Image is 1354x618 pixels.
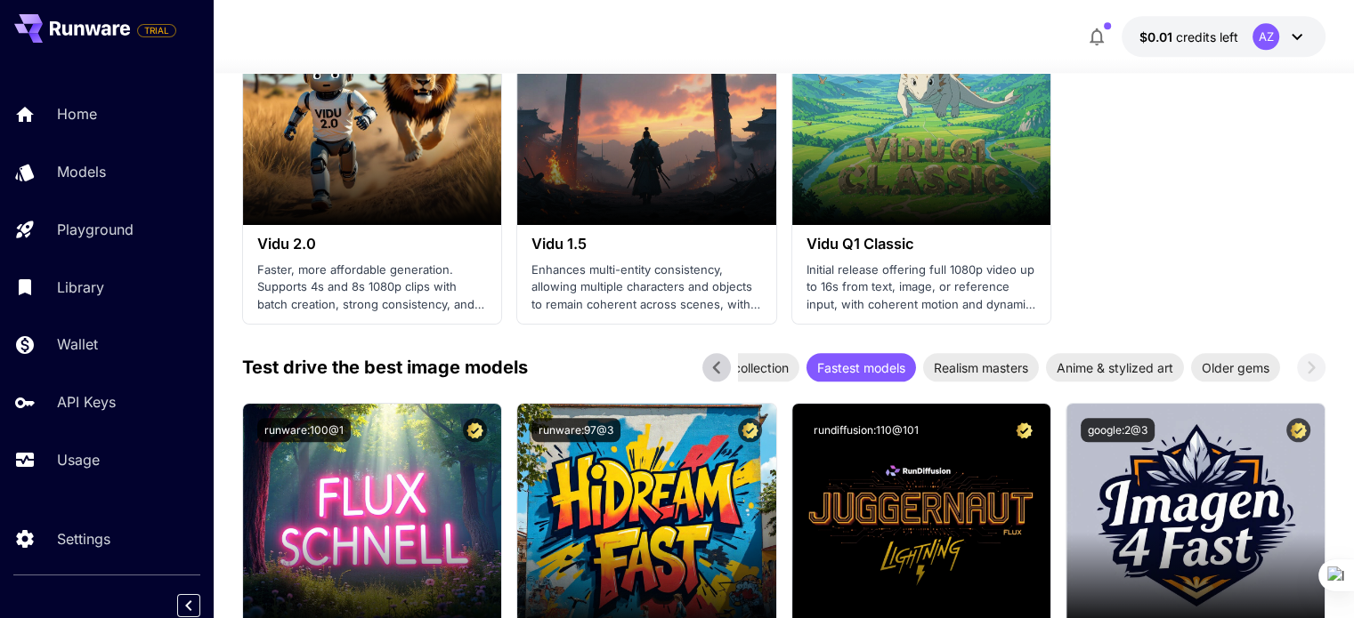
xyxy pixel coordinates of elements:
p: Home [57,103,97,124]
div: AZ [1253,23,1279,50]
span: TRIAL [138,24,175,37]
div: $0.0071 [1139,28,1238,46]
span: Fastest models [807,358,916,377]
p: Wallet [57,333,98,355]
button: runware:100@1 [257,418,351,442]
button: Certified Model – Vetted for best performance and includes a commercial license. [1286,418,1310,442]
div: Older gems [1191,353,1280,381]
button: Certified Model – Vetted for best performance and includes a commercial license. [1012,418,1036,442]
h3: Vidu 1.5 [531,236,761,253]
span: Anime & stylized art [1046,358,1184,377]
button: google:2@3 [1081,418,1155,442]
p: Library [57,277,104,298]
span: Realism masters [923,358,1039,377]
div: FLUX collection [687,353,799,381]
button: $0.0071AZ [1122,16,1326,57]
p: Usage [57,449,100,470]
div: Realism masters [923,353,1039,381]
h3: Vidu 2.0 [257,236,487,253]
p: Enhances multi-entity consistency, allowing multiple characters and objects to remain coherent ac... [531,261,761,314]
span: credits left [1176,29,1238,44]
button: Collapse sidebar [177,594,200,617]
h3: Vidu Q1 Classic [807,236,1036,253]
div: Anime & stylized art [1046,353,1184,381]
p: Initial release offering full 1080p video up to 16s from text, image, or reference input, with co... [807,261,1036,314]
p: Settings [57,528,110,550]
p: API Keys [57,391,116,413]
button: Certified Model – Vetted for best performance and includes a commercial license. [463,418,487,442]
div: Fastest models [807,353,916,381]
span: Older gems [1191,358,1280,377]
button: Certified Model – Vetted for best performance and includes a commercial license. [738,418,762,442]
span: $0.01 [1139,29,1176,44]
span: FLUX collection [687,358,799,377]
p: Playground [57,219,134,240]
button: rundiffusion:110@101 [807,418,926,442]
p: Faster, more affordable generation. Supports 4s and 8s 1080p clips with batch creation, strong co... [257,261,487,314]
button: runware:97@3 [531,418,620,442]
p: Models [57,161,106,182]
span: Add your payment card to enable full platform functionality. [137,20,176,41]
p: Test drive the best image models [242,354,528,381]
